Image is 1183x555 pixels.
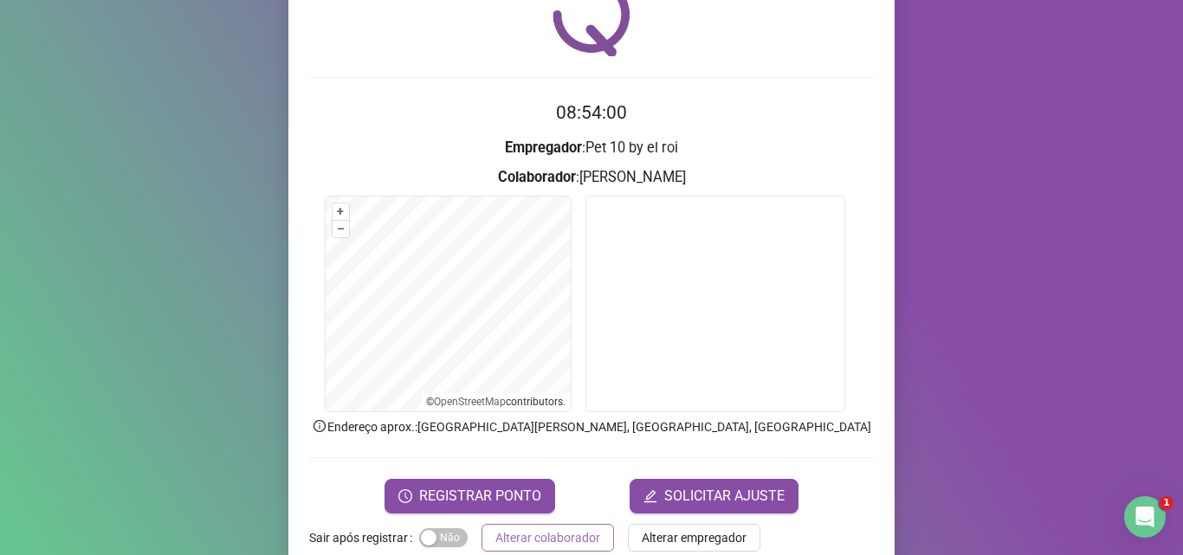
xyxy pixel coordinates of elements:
[309,417,874,436] p: Endereço aprox. : [GEOGRAPHIC_DATA][PERSON_NAME], [GEOGRAPHIC_DATA], [GEOGRAPHIC_DATA]
[398,489,412,503] span: clock-circle
[642,528,747,547] span: Alterar empregador
[495,528,600,547] span: Alterar colaborador
[664,486,785,507] span: SOLICITAR AJUSTE
[312,418,327,434] span: info-circle
[333,221,349,237] button: –
[419,486,541,507] span: REGISTRAR PONTO
[1124,496,1166,538] iframe: Intercom live chat
[556,102,627,123] time: 08:54:00
[309,524,419,552] label: Sair após registrar
[628,524,760,552] button: Alterar empregador
[643,489,657,503] span: edit
[434,396,506,408] a: OpenStreetMap
[498,169,576,185] strong: Colaborador
[630,479,798,513] button: editSOLICITAR AJUSTE
[505,139,582,156] strong: Empregador
[482,524,614,552] button: Alterar colaborador
[309,166,874,189] h3: : [PERSON_NAME]
[426,396,566,408] li: © contributors.
[309,137,874,159] h3: : Pet 10 by el roi
[385,479,555,513] button: REGISTRAR PONTO
[1160,496,1173,510] span: 1
[333,203,349,220] button: +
